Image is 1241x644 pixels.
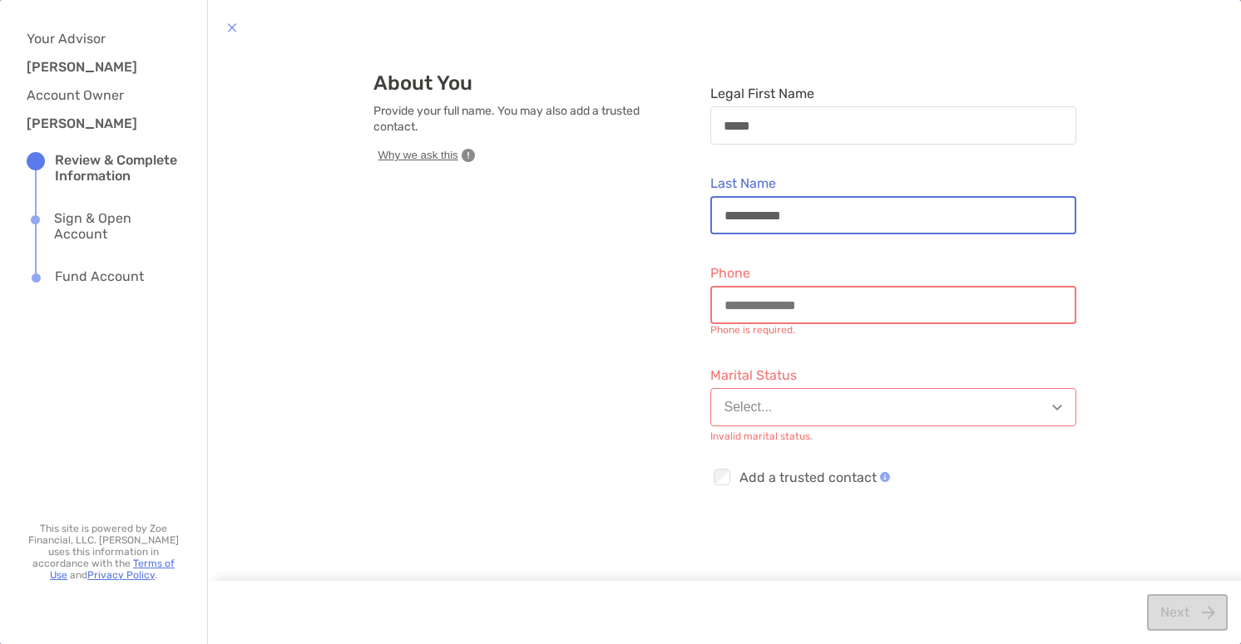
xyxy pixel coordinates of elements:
[710,175,1076,191] span: Last Name
[27,87,168,103] h4: Account Owner
[712,298,1075,312] input: Phone
[54,210,180,242] div: Sign & Open Account
[739,469,890,485] span: Add a trusted contact
[710,86,1076,101] span: Legal First Name
[55,152,180,184] div: Review & Complete Information
[710,324,795,336] div: Phone is required.
[373,103,650,135] p: Provide your full name. You may also add a trusted contact.
[710,265,1076,281] span: Phone
[27,523,180,581] p: This site is powered by Zoe Financial, LLC. [PERSON_NAME] uses this information in accordance wit...
[724,400,773,415] div: Select...
[27,59,160,75] h3: [PERSON_NAME]
[710,388,1076,426] button: Select...
[710,430,868,442] div: Invalid marital status.
[27,116,160,131] h3: [PERSON_NAME]
[55,268,144,287] div: Fund Account
[378,148,458,163] span: Why we ask this
[227,17,237,37] img: button icon
[710,367,1076,383] span: Marital Status
[27,31,168,47] h4: Your Advisor
[1052,405,1062,410] img: Open dropdown arrow
[712,209,1075,223] input: Last Name
[373,147,480,164] button: Why we ask this
[373,71,650,95] h3: About You
[87,569,155,581] a: Privacy Policy
[880,472,890,482] img: Add a trusted contact
[711,119,1075,133] input: Legal First Name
